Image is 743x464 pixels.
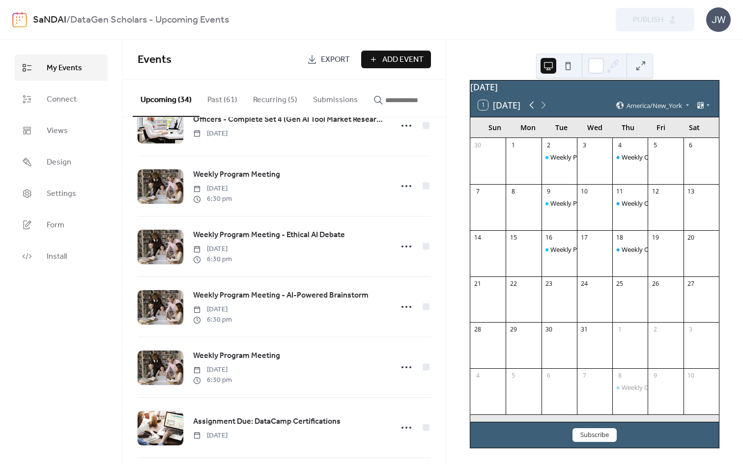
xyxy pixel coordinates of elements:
div: Mon [512,117,545,137]
span: 6:30 pm [193,194,232,204]
div: Weekly Office Hours [612,245,648,254]
a: Weekly Program Meeting - AI-Powered Brainstorm [193,289,369,302]
button: Submissions [305,80,366,116]
span: Assignment Due: DataCamp Certifications [193,416,341,428]
div: Weekly Program Meeting - Speed Meetings [542,245,577,254]
div: 9 [651,372,659,380]
div: Weekly Program Meeting - Speed Meetings [550,245,676,254]
div: Weekly Office Hours [612,153,648,162]
div: Sun [478,117,512,137]
div: 27 [686,279,695,288]
div: 11 [616,187,624,195]
div: 13 [686,187,695,195]
div: Weekly Office Hours [622,245,681,254]
div: Weekly Office Hours [612,199,648,208]
div: 22 [509,279,517,288]
span: Weekly Program Meeting - Ethical AI Debate [193,229,345,241]
div: 28 [474,326,482,334]
a: SaNDAI [33,11,66,29]
span: 6:30 pm [193,254,232,265]
div: Weekly Program Meeting - Human in the Loop Scenarios [542,199,577,208]
div: 6 [686,141,695,149]
b: DataGen Scholars - Upcoming Events [70,11,229,29]
div: Weekly Office Hours [612,383,648,392]
span: Settings [47,188,76,200]
div: 8 [509,187,517,195]
div: 29 [509,326,517,334]
span: Form [47,219,64,231]
div: 31 [580,326,589,334]
div: 5 [509,372,517,380]
a: Connect [15,86,108,112]
span: America/New_York [627,102,682,109]
a: Design [15,149,108,175]
div: 9 [544,187,553,195]
div: Weekly Program Meeting [542,153,577,162]
button: Recurring (5) [245,80,305,116]
div: 3 [686,326,695,334]
a: Export [300,51,357,68]
span: Export [321,54,350,66]
div: 23 [544,279,553,288]
div: Weekly Office Hours [622,153,681,162]
div: Weekly Program Meeting - Human in the Loop Scenarios [550,199,715,208]
span: Weekly Program Meeting [193,169,280,181]
div: 24 [580,279,589,288]
div: 16 [544,233,553,242]
div: 18 [616,233,624,242]
div: 3 [580,141,589,149]
a: Install [15,243,108,270]
a: Views [15,117,108,144]
span: [DATE] [193,244,232,254]
div: Weekly Office Hours [622,199,681,208]
div: 6 [544,372,553,380]
button: 1[DATE] [475,98,524,112]
div: 7 [474,187,482,195]
div: 7 [580,372,589,380]
span: [DATE] [193,304,232,315]
span: [DATE] [193,431,228,441]
div: 30 [474,141,482,149]
div: 25 [616,279,624,288]
div: Fri [645,117,678,137]
div: 17 [580,233,589,242]
div: 4 [616,141,624,149]
div: 19 [651,233,659,242]
span: [DATE] [193,365,232,375]
div: 10 [580,187,589,195]
button: Subscribe [572,428,617,442]
span: Install [47,251,67,263]
div: 14 [474,233,482,242]
div: Tue [545,117,578,137]
a: Weekly Program Meeting [193,350,280,362]
span: Weekly Program Meeting - AI-Powered Brainstorm [193,290,369,301]
span: [DATE] [193,184,232,194]
span: 6:30 pm [193,375,232,385]
button: Past (61) [200,80,245,116]
b: / [66,11,70,29]
span: [DATE] [193,129,228,139]
a: Weekly Program Meeting - Ethical AI Debate [193,229,345,242]
div: 4 [474,372,482,380]
div: 15 [509,233,517,242]
div: 2 [544,141,553,149]
div: 21 [474,279,482,288]
div: Thu [611,117,645,137]
div: 1 [509,141,517,149]
a: My Events [15,55,108,81]
div: Weekly Program Meeting [550,153,624,162]
div: 26 [651,279,659,288]
div: 2 [651,326,659,334]
span: Add Event [382,54,424,66]
a: Assignment Due: DataCamp Certifications [193,415,341,428]
button: Add Event [361,51,431,68]
a: Form [15,212,108,238]
div: 1 [616,326,624,334]
span: Officers - Complete Set 4 (Gen AI Tool Market Research Micro-job) [193,114,387,126]
span: My Events [47,62,82,74]
span: Views [47,125,68,137]
div: 10 [686,372,695,380]
div: 8 [616,372,624,380]
div: [DATE] [470,81,719,93]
